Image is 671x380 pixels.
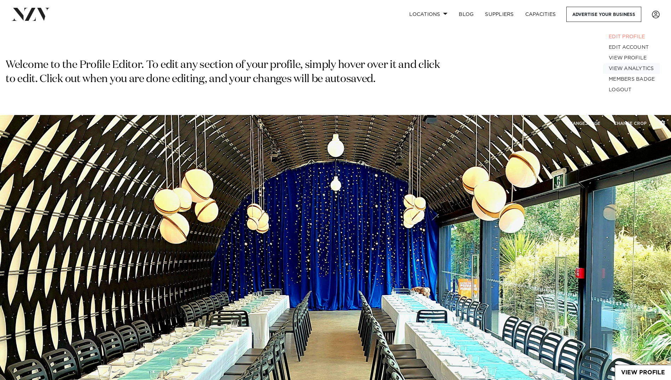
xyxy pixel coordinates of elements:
[560,116,606,131] button: CHANGE IMAGE
[603,63,660,74] a: VIEW ANALYTICS
[603,74,660,85] a: MEMBERS BADGE
[603,31,660,42] a: EDIT PROFILE
[453,7,479,22] a: BLOG
[520,7,562,22] a: Capacities
[608,116,653,131] button: CHANGE CROP
[615,365,671,380] a: View Profile
[404,7,453,22] a: Locations
[479,7,519,22] a: SUPPLIERS
[566,7,641,22] a: Advertise your business
[603,42,660,53] a: EDIT ACCOUNT
[6,58,443,87] p: Welcome to the Profile Editor. To edit any section of your profile, simply hover over it and clic...
[603,85,660,95] a: LOGOUT
[603,53,660,63] a: VIEW PROFILE
[11,8,50,21] img: nzv-logo.png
